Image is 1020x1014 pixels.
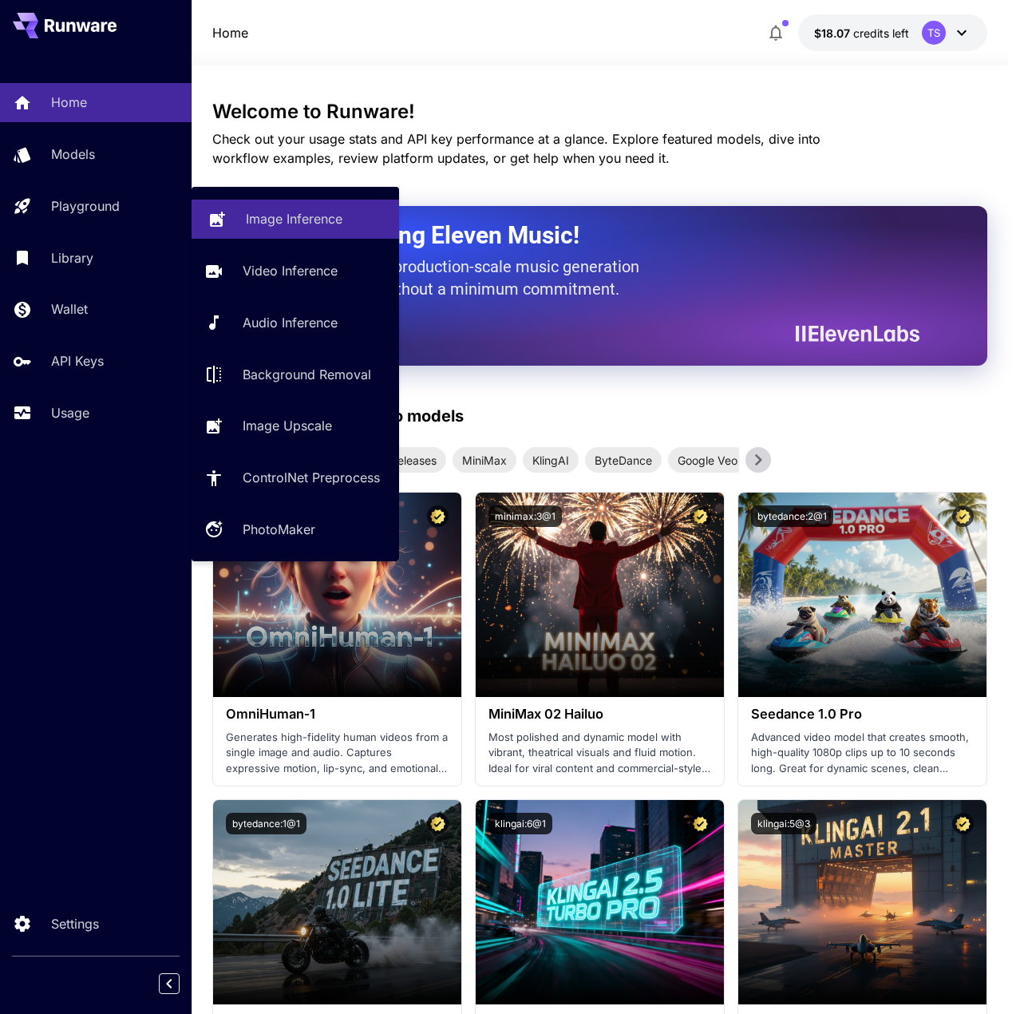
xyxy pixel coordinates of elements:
a: PhotoMaker [192,510,399,549]
p: Library [51,248,93,267]
button: Certified Model – Vetted for best performance and includes a commercial license. [952,505,974,527]
p: Advanced video model that creates smooth, high-quality 1080p clips up to 10 seconds long. Great f... [751,730,974,777]
button: klingai:5@3 [751,813,816,834]
span: Check out your usage stats and API key performance at a glance. Explore featured models, dive int... [212,131,820,166]
img: alt [476,493,724,697]
span: $18.07 [814,26,853,40]
a: Image Inference [192,200,399,239]
button: Certified Model – Vetted for best performance and includes a commercial license. [427,813,449,834]
span: Google Veo [668,452,747,469]
p: Home [51,93,87,112]
button: Certified Model – Vetted for best performance and includes a commercial license. [690,505,711,527]
p: API Keys [51,351,104,370]
a: Video Inference [192,252,399,291]
img: alt [476,800,724,1004]
p: Background Removal [243,365,371,384]
a: ControlNet Preprocess [192,458,399,497]
span: New releases [357,452,446,469]
a: Background Removal [192,355,399,394]
button: Certified Model – Vetted for best performance and includes a commercial license. [427,505,449,527]
h3: OmniHuman‑1 [226,707,449,722]
p: Usage [51,403,89,422]
p: PhotoMaker [243,520,315,539]
p: Generates high-fidelity human videos from a single image and audio. Captures expressive motion, l... [226,730,449,777]
p: Playground [51,196,120,216]
p: Audio Inference [243,313,338,332]
button: bytedance:2@1 [751,505,833,527]
img: alt [213,493,461,697]
button: minimax:3@1 [488,505,562,527]
img: alt [213,800,461,1004]
div: TS [922,21,946,45]
p: The only way to get production-scale music generation from Eleven Labs without a minimum commitment. [252,255,651,300]
h3: Welcome to Runware! [212,101,988,123]
span: KlingAI [523,452,579,469]
nav: breadcrumb [212,23,248,42]
button: klingai:6@1 [488,813,552,834]
p: Home [212,23,248,42]
img: alt [738,493,986,697]
img: alt [738,800,986,1004]
p: Models [51,145,95,164]
h3: MiniMax 02 Hailuo [488,707,711,722]
p: Most polished and dynamic model with vibrant, theatrical visuals and fluid motion. Ideal for vira... [488,730,711,777]
p: Settings [51,914,99,933]
span: MiniMax [453,452,516,469]
p: Image Inference [246,209,342,228]
span: credits left [853,26,909,40]
a: Image Upscale [192,406,399,446]
button: Certified Model – Vetted for best performance and includes a commercial license. [690,813,711,834]
h2: Now Supporting Eleven Music! [252,220,908,251]
div: $18.0733 [814,25,909,42]
p: Image Upscale [243,416,332,435]
button: Collapse sidebar [159,973,180,994]
p: Video Inference [243,261,338,280]
a: Audio Inference [192,303,399,343]
span: ByteDance [585,452,662,469]
button: Certified Model – Vetted for best performance and includes a commercial license. [952,813,974,834]
div: Collapse sidebar [171,969,192,998]
p: Wallet [51,299,88,319]
button: bytedance:1@1 [226,813,306,834]
p: ControlNet Preprocess [243,468,380,487]
button: $18.0733 [798,14,987,51]
h3: Seedance 1.0 Pro [751,707,974,722]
